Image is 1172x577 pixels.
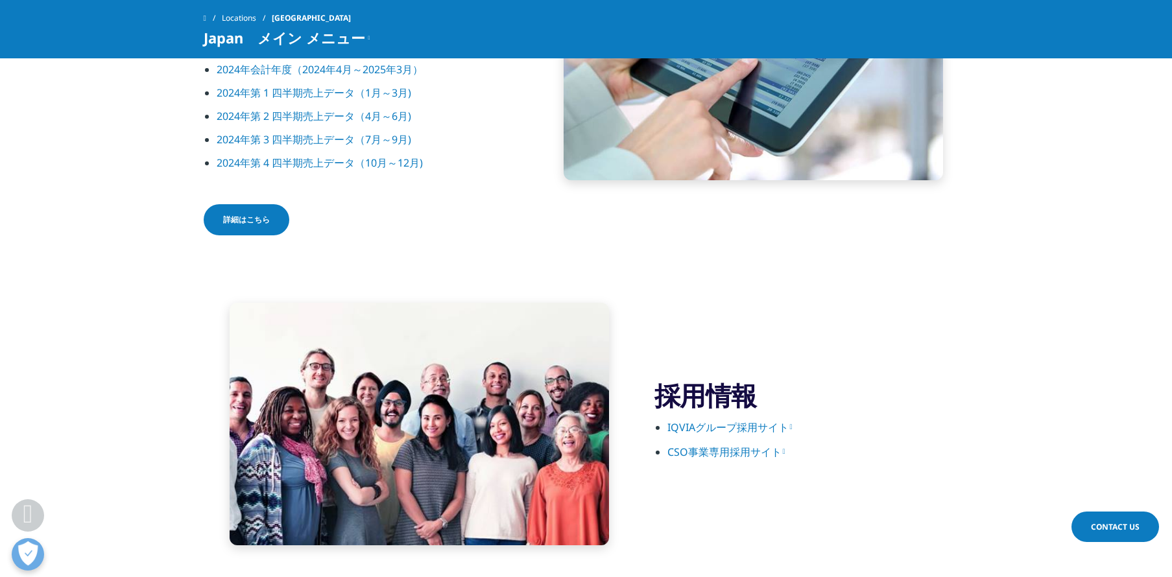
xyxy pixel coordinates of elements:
[204,204,289,235] a: 詳細はこちら
[1071,512,1159,542] a: Contact Us
[217,132,411,147] a: 2024年第 3 四半期売上データ（7月～9月)
[217,86,411,100] a: 2024年第 1 四半期売上データ（1月～3月)
[217,62,423,77] a: 2024年会計年度（2024年4月～2025年3月）
[222,6,272,30] a: Locations
[272,6,351,30] span: [GEOGRAPHIC_DATA]
[667,445,785,459] a: CSO事業専用採用サイト
[217,109,411,123] a: 2024年第 2 四半期売上データ（4月～6月)
[223,214,270,226] span: 詳細はこちら
[12,538,44,571] button: Open Preferences
[217,156,423,170] a: 2024年第 4 四半期売上データ（10月～12月)
[654,379,969,412] h3: 採用情報
[667,420,793,434] a: IQVIAグループ採用サイト
[1091,521,1140,532] span: Contact Us
[204,30,365,45] span: Japan メイン メニュー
